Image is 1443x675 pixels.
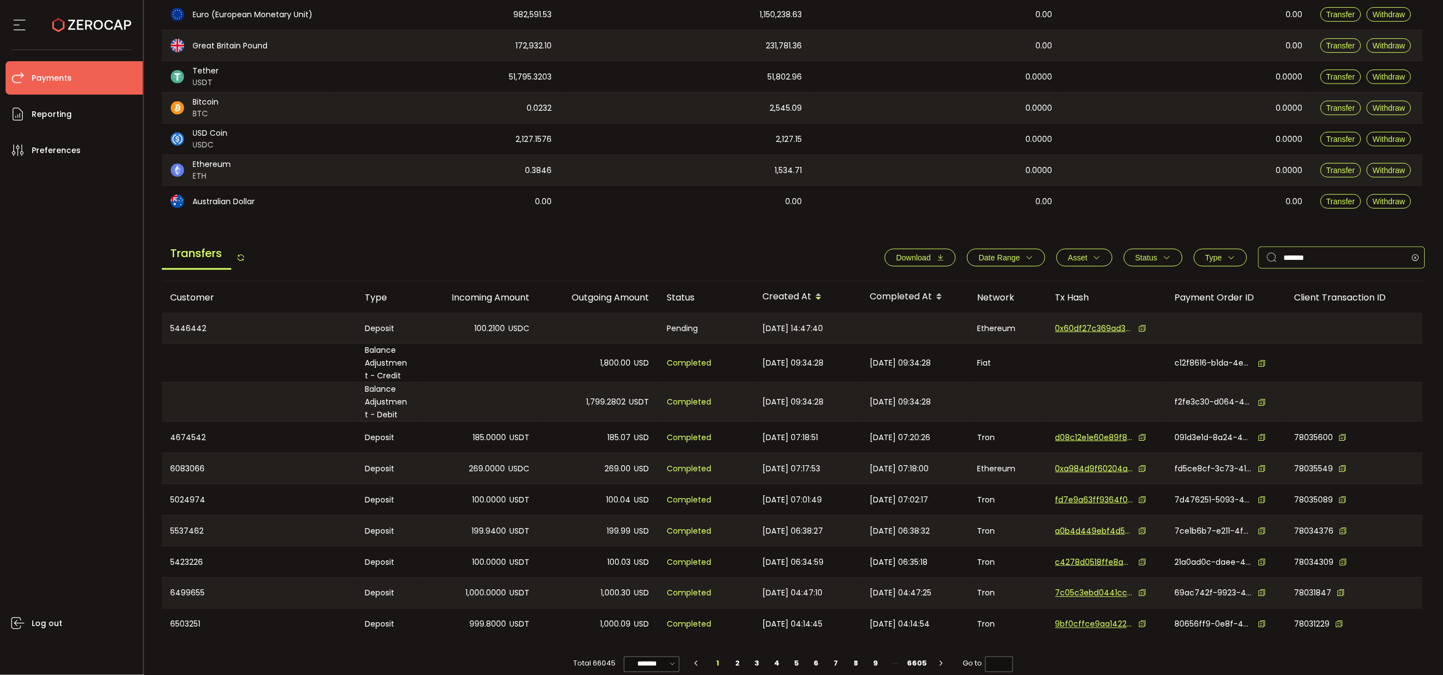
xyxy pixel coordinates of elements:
span: USDT [510,431,530,444]
li: 6605 [905,656,930,672]
span: USD [634,431,649,444]
div: Created At [754,288,861,307]
span: Download [896,253,931,262]
span: c4278d0518ffe8a4aa35143f82692c7344d4977a9bac7bbe30fd08b0b83b6ce6 [1055,556,1133,568]
span: Transfer [1327,72,1356,81]
span: 0.00 [1286,195,1303,208]
span: USD [634,618,649,631]
div: Tx Hash [1047,291,1166,304]
span: c12f8616-b1da-4e24-ae2a-cfe0df670ac7 [1175,357,1253,369]
span: USD [634,494,649,506]
span: 2,127.15 [776,133,802,146]
span: Reporting [32,106,72,122]
span: [DATE] 07:02:17 [870,494,929,506]
span: 7c05c3ebd0441cc96ee4d35810860dcf7fef1057b219d93880216d29ed0fcea0 [1055,588,1133,599]
span: 1,000.30 [601,587,631,600]
div: Deposit [356,578,419,608]
button: Type [1194,249,1247,267]
div: Ethereum [969,313,1047,343]
div: Ethereum [969,454,1047,484]
span: f2fe3c30-d064-4bff-aad4-071f12bc0e02 [1175,396,1253,408]
button: Transfer [1321,70,1362,84]
span: 100.03 [608,556,631,569]
span: Type [1206,253,1222,262]
span: 0.0000 [1026,164,1053,177]
span: Completed [667,556,712,569]
span: 78031229 [1295,619,1330,630]
button: Withdraw [1367,101,1411,115]
span: a0b4d449ebf4d5c755c9b8205d04cac65624c8149ffccf59371f2793bb460ff6 [1055,525,1133,537]
span: [DATE] 04:47:10 [763,587,823,600]
span: 0.0000 [1276,102,1303,115]
span: Transfer [1327,104,1356,112]
span: Log out [32,615,62,632]
span: 269.00 [605,462,631,475]
li: 3 [747,656,767,672]
span: USD [634,587,649,600]
span: [DATE] 04:14:54 [870,618,930,631]
div: Balance Adjustment - Debit [356,383,419,421]
span: 0x60df27c369ad3cd5c40d2e4e3f6a1a748a2eb36725c27e3b4c56e5a944945f73 [1055,323,1133,334]
span: 0.0232 [527,102,552,115]
span: 78035549 [1295,463,1333,475]
span: 185.0000 [473,431,507,444]
span: Transfer [1327,41,1356,50]
span: Completed [667,357,712,369]
span: USDC [193,139,228,151]
div: Deposit [356,609,419,640]
span: Completed [667,587,712,600]
span: USDC [509,462,530,475]
button: Withdraw [1367,163,1411,178]
div: Tron [969,578,1047,608]
span: [DATE] 06:38:32 [870,525,930,538]
span: Completed [667,396,712,408]
span: USD [634,462,649,475]
div: 6503251 [162,609,356,640]
li: 6 [806,656,826,672]
li: 9 [866,656,886,672]
span: Transfer [1327,166,1356,175]
span: Withdraw [1373,104,1405,112]
span: Preferences [32,142,81,159]
span: 9bf0cffce9aa1422024d09255da378b84ada016ae746fe69ea889cb59f087dcf [1055,619,1133,630]
img: gbp_portfolio.svg [171,39,184,52]
span: [DATE] 09:34:28 [870,357,931,369]
div: Client Transaction ID [1286,291,1423,304]
img: usdt_portfolio.svg [171,70,184,83]
span: Withdraw [1373,197,1405,206]
span: 100.04 [607,494,631,506]
span: Great Britain Pound [193,40,268,52]
span: Withdraw [1373,41,1405,50]
span: 999.8000 [470,618,507,631]
div: Chat Widget [1387,622,1443,675]
div: Deposit [356,313,419,343]
img: eur_portfolio.svg [171,8,184,21]
span: USDC [509,322,530,335]
button: Download [885,249,956,267]
span: [DATE] 07:01:49 [763,494,822,506]
button: Transfer [1321,101,1362,115]
div: Type [356,291,419,304]
div: Deposit [356,516,419,546]
span: [DATE] 09:34:28 [870,396,931,408]
span: Withdraw [1373,72,1405,81]
span: USD [634,525,649,538]
span: USDT [510,494,530,506]
span: 0.0000 [1026,71,1053,83]
span: Ethereum [193,159,231,170]
span: 199.99 [607,525,631,538]
span: 51,802.96 [768,71,802,83]
span: 21a0ad0c-daee-4b66-9e98-ff75edf23d30 [1175,556,1253,568]
li: 7 [826,656,846,672]
div: Tron [969,422,1047,453]
div: Deposit [356,484,419,515]
span: 69ac742f-9923-4a00-a57c-f9578a8bfdd0 [1175,588,1253,599]
span: 231,781.36 [766,40,802,52]
div: 4674542 [162,422,356,453]
span: BTC [193,108,219,120]
span: 0.3846 [525,164,552,177]
button: Transfer [1321,194,1362,209]
li: 4 [767,656,787,672]
button: Status [1124,249,1183,267]
div: Tron [969,516,1047,546]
